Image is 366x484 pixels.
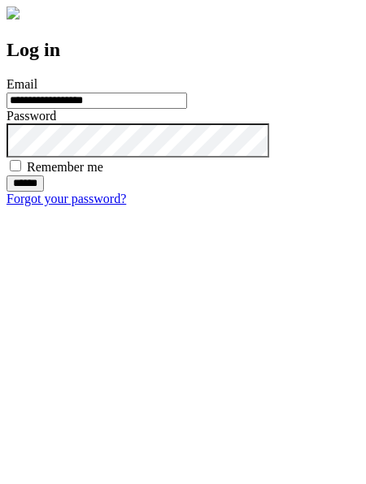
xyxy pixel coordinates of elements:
h2: Log in [7,39,359,61]
label: Password [7,109,56,123]
img: logo-4e3dc11c47720685a147b03b5a06dd966a58ff35d612b21f08c02c0306f2b779.png [7,6,20,19]
label: Email [7,77,37,91]
label: Remember me [27,160,103,174]
a: Forgot your password? [7,192,126,205]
